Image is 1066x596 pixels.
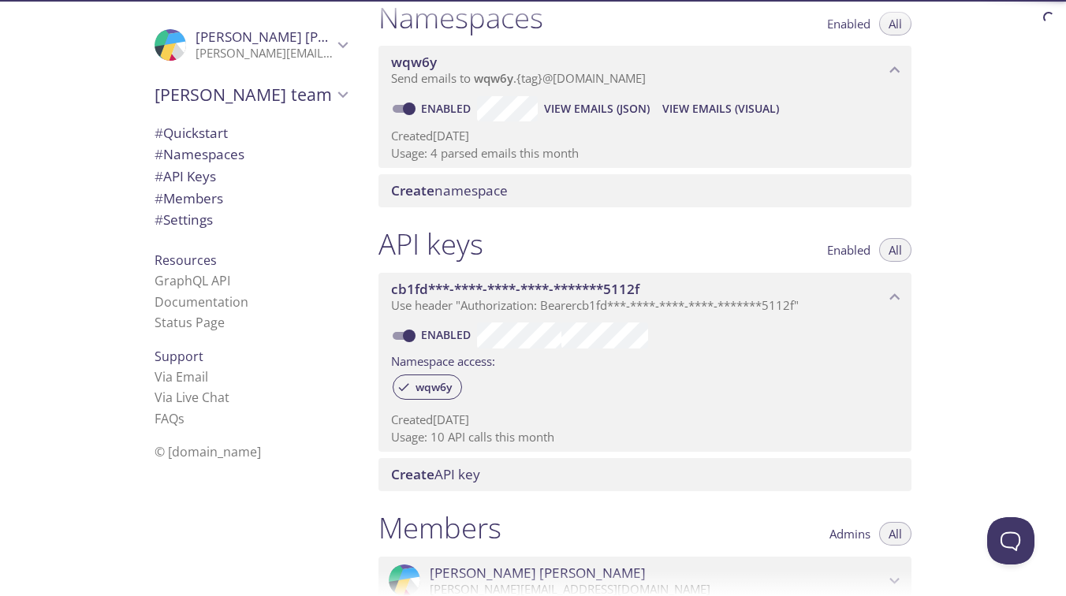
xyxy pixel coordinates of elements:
span: [PERSON_NAME] [PERSON_NAME] [430,564,646,582]
span: Create [391,181,434,199]
p: Usage: 10 API calls this month [391,429,899,445]
button: View Emails (Visual) [656,96,785,121]
span: Namespaces [155,145,244,163]
div: Create API Key [378,458,911,491]
button: All [879,522,911,546]
span: # [155,145,163,163]
span: s [178,410,184,427]
div: Create namespace [378,174,911,207]
h1: Members [378,510,501,546]
button: Admins [820,522,880,546]
span: # [155,167,163,185]
button: View Emails (JSON) [538,96,656,121]
a: GraphQL API [155,272,230,289]
a: Enabled [419,327,477,342]
div: Team Settings [142,209,360,231]
iframe: Help Scout Beacon - Open [987,517,1034,564]
span: API Keys [155,167,216,185]
div: wqw6y namespace [378,46,911,95]
span: View Emails (Visual) [662,99,779,118]
div: Quickstart [142,122,360,144]
button: Enabled [818,238,880,262]
div: API Keys [142,166,360,188]
span: wqw6y [474,70,513,86]
span: Members [155,189,223,207]
span: [PERSON_NAME] [PERSON_NAME] [196,28,412,46]
div: wqw6y [393,374,462,400]
a: Documentation [155,293,248,311]
span: # [155,189,163,207]
p: [PERSON_NAME][EMAIL_ADDRESS][DOMAIN_NAME] [196,46,333,61]
span: [PERSON_NAME] team [155,84,333,106]
a: Via Email [155,368,208,386]
p: Created [DATE] [391,412,899,428]
div: Namespaces [142,143,360,166]
p: Usage: 4 parsed emails this month [391,145,899,162]
div: Lam's team [142,74,360,115]
span: wqw6y [391,53,437,71]
a: Status Page [155,314,225,331]
h1: API keys [378,226,483,262]
span: # [155,124,163,142]
span: Support [155,348,203,365]
a: Enabled [419,101,477,116]
span: Send emails to . {tag} @[DOMAIN_NAME] [391,70,646,86]
button: All [879,238,911,262]
span: namespace [391,181,508,199]
a: Via Live Chat [155,389,229,406]
p: Created [DATE] [391,128,899,144]
span: # [155,210,163,229]
span: API key [391,465,480,483]
a: FAQ [155,410,184,427]
span: Quickstart [155,124,228,142]
div: Members [142,188,360,210]
div: Lam Thanh [142,19,360,71]
span: wqw6y [406,380,461,394]
span: © [DOMAIN_NAME] [155,443,261,460]
span: View Emails (JSON) [544,99,650,118]
span: Create [391,465,434,483]
span: Settings [155,210,213,229]
label: Namespace access: [391,348,495,371]
span: Resources [155,251,217,269]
